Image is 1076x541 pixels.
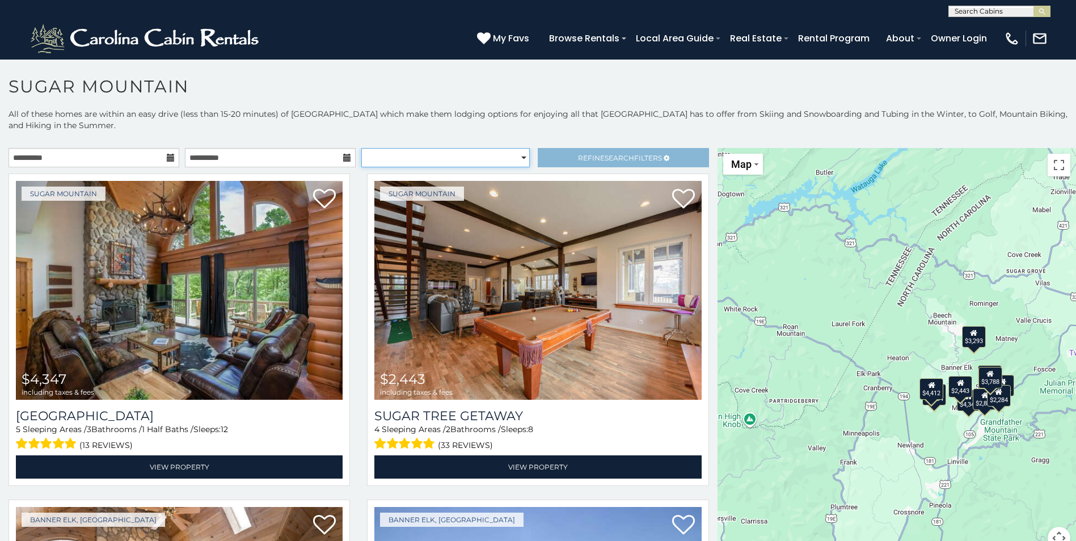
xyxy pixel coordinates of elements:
[792,28,875,48] a: Rental Program
[528,424,533,434] span: 8
[956,390,980,411] div: $4,347
[22,513,165,527] a: Banner Elk, [GEOGRAPHIC_DATA]
[978,367,1002,388] div: $3,788
[477,31,532,46] a: My Favs
[724,28,787,48] a: Real Estate
[16,408,343,424] h3: Grouse Moor Lodge
[990,375,1014,396] div: $2,284
[374,181,701,400] a: Sugar Tree Getaway $2,443 including taxes & fees
[605,154,634,162] span: Search
[380,388,453,396] span: including taxes & fees
[380,371,425,387] span: $2,443
[438,438,493,453] span: (33 reviews)
[1004,31,1020,47] img: phone-regular-white.png
[543,28,625,48] a: Browse Rentals
[142,424,193,434] span: 1 Half Baths /
[374,181,701,400] img: Sugar Tree Getaway
[380,187,464,201] a: Sugar Mountain
[16,424,343,453] div: Sleeping Areas / Bathrooms / Sleeps:
[374,424,701,453] div: Sleeping Areas / Bathrooms / Sleeps:
[221,424,228,434] span: 12
[731,158,752,170] span: Map
[672,514,695,538] a: Add to favorites
[987,385,1011,407] div: $2,284
[446,424,450,434] span: 2
[87,424,91,434] span: 3
[16,181,343,400] a: Grouse Moor Lodge $4,347 including taxes & fees
[22,371,66,387] span: $4,347
[880,28,920,48] a: About
[16,408,343,424] a: [GEOGRAPHIC_DATA]
[16,424,20,434] span: 5
[973,388,997,410] div: $2,889
[948,376,972,398] div: $2,443
[978,365,1002,387] div: $1,836
[28,22,264,56] img: White-1-2.png
[672,188,695,212] a: Add to favorites
[313,514,336,538] a: Add to favorites
[1032,31,1048,47] img: mail-regular-white.png
[493,31,529,45] span: My Favs
[630,28,719,48] a: Local Area Guide
[723,154,763,175] button: Change map style
[374,408,701,424] a: Sugar Tree Getaway
[313,188,336,212] a: Add to favorites
[374,455,701,479] a: View Property
[79,438,133,453] span: (13 reviews)
[22,187,106,201] a: Sugar Mountain
[1048,154,1070,176] button: Toggle fullscreen view
[925,28,993,48] a: Owner Login
[16,455,343,479] a: View Property
[922,384,946,405] div: $4,434
[578,154,662,162] span: Refine Filters
[374,424,379,434] span: 4
[380,513,524,527] a: Banner Elk, [GEOGRAPHIC_DATA]
[538,148,708,167] a: RefineSearchFilters
[919,378,943,400] div: $4,412
[22,388,94,396] span: including taxes & fees
[16,181,343,400] img: Grouse Moor Lodge
[962,326,986,348] div: $3,293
